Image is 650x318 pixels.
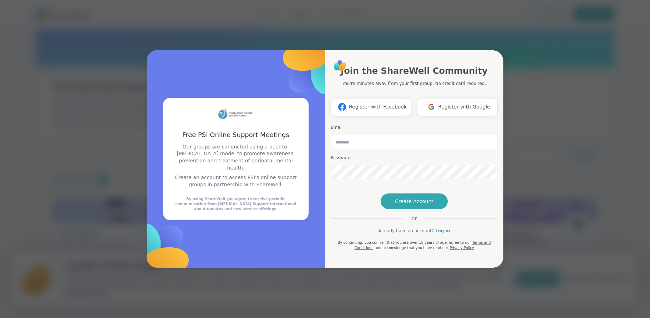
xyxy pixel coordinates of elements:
[403,215,425,222] span: or
[100,190,221,311] img: ShareWell Logomark
[425,100,438,113] img: ShareWell Logomark
[450,246,474,250] a: Privacy Policy
[172,197,300,212] div: By using ShareWell you agree to receive periodic communication from [MEDICAL_DATA] Support Intern...
[172,143,300,171] p: Our groups are conducted using a peer-to-[MEDICAL_DATA] model to promote awareness, prevention an...
[331,125,498,131] h3: Email
[417,98,498,116] button: Register with Google
[331,98,411,116] button: Register with Facebook
[341,65,487,77] h1: Join the ShareWell Community
[438,103,490,111] span: Register with Google
[381,193,448,209] button: Create Account
[335,100,349,113] img: ShareWell Logomark
[378,228,434,234] span: Already have an account?
[342,80,486,87] p: You're minutes away from your first group. No credit card required.
[172,174,300,188] p: Create an account to access PSI's online support groups in partnership with ShareWell.
[251,7,372,128] img: ShareWell Logomark
[337,241,471,244] span: By continuing, you confirm that you are over 18 years of age, agree to our
[375,246,448,250] span: and acknowledge that you have read our
[354,241,491,250] a: Terms and Conditions
[435,228,450,234] a: Log in
[395,198,433,205] span: Create Account
[218,106,254,122] img: partner logo
[349,103,407,111] span: Register with Facebook
[331,155,498,161] h3: Password
[172,130,300,139] h3: Free PSI Online Support Meetings
[332,57,348,74] img: ShareWell Logo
